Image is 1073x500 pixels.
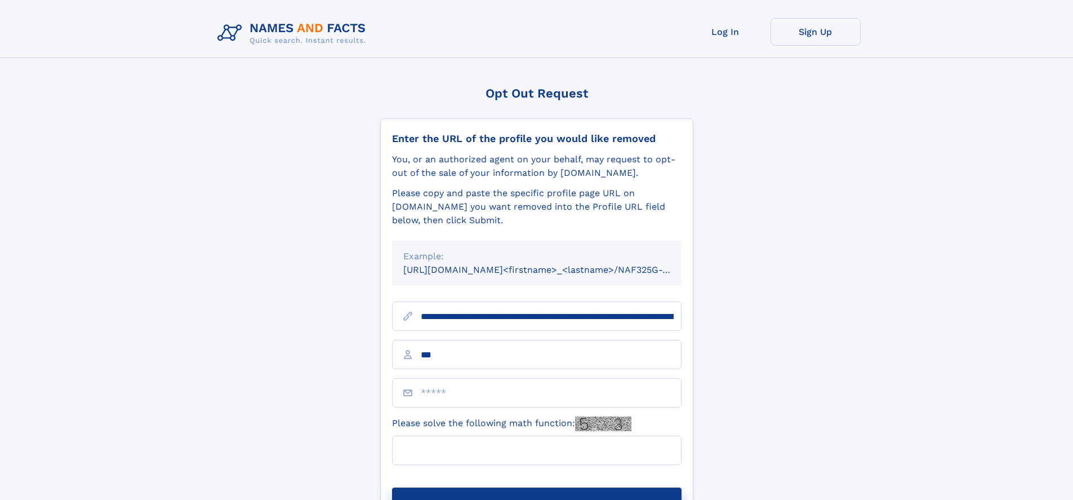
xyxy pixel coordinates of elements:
[392,417,631,431] label: Please solve the following math function:
[213,18,375,48] img: Logo Names and Facts
[392,153,682,180] div: You, or an authorized agent on your behalf, may request to opt-out of the sale of your informatio...
[392,132,682,145] div: Enter the URL of the profile you would like removed
[403,264,703,275] small: [URL][DOMAIN_NAME]<firstname>_<lastname>/NAF325G-xxxxxxxx
[403,250,670,263] div: Example:
[380,86,693,100] div: Opt Out Request
[392,187,682,227] div: Please copy and paste the specific profile page URL on [DOMAIN_NAME] you want removed into the Pr...
[680,18,771,46] a: Log In
[771,18,861,46] a: Sign Up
